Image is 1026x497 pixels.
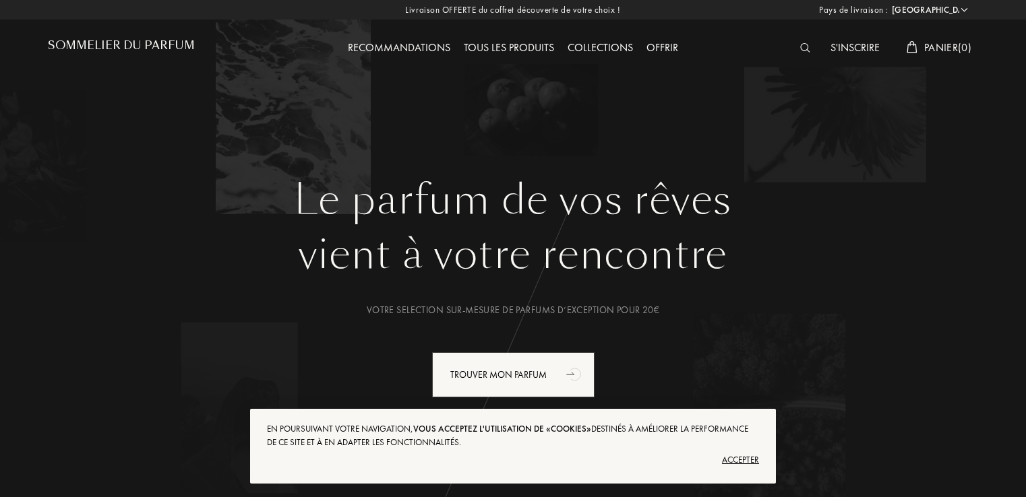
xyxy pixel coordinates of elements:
[819,3,888,17] span: Pays de livraison :
[824,40,886,55] a: S'inscrire
[640,40,685,57] div: Offrir
[413,423,591,434] span: vous acceptez l'utilisation de «cookies»
[800,43,810,53] img: search_icn_white.svg
[58,303,968,317] div: Votre selection sur-mesure de parfums d’exception pour 20€
[907,41,917,53] img: cart_white.svg
[267,422,759,449] div: En poursuivant votre navigation, destinés à améliorer la performance de ce site et à en adapter l...
[341,40,457,55] a: Recommandations
[422,352,605,397] a: Trouver mon parfumanimation
[457,40,561,55] a: Tous les produits
[58,176,968,224] h1: Le parfum de vos rêves
[924,40,971,55] span: Panier ( 0 )
[640,40,685,55] a: Offrir
[824,40,886,57] div: S'inscrire
[267,449,759,471] div: Accepter
[561,40,640,55] a: Collections
[562,360,589,387] div: animation
[457,40,561,57] div: Tous les produits
[561,40,640,57] div: Collections
[48,39,195,57] a: Sommelier du Parfum
[432,352,595,397] div: Trouver mon parfum
[48,39,195,52] h1: Sommelier du Parfum
[58,224,968,285] div: vient à votre rencontre
[341,40,457,57] div: Recommandations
